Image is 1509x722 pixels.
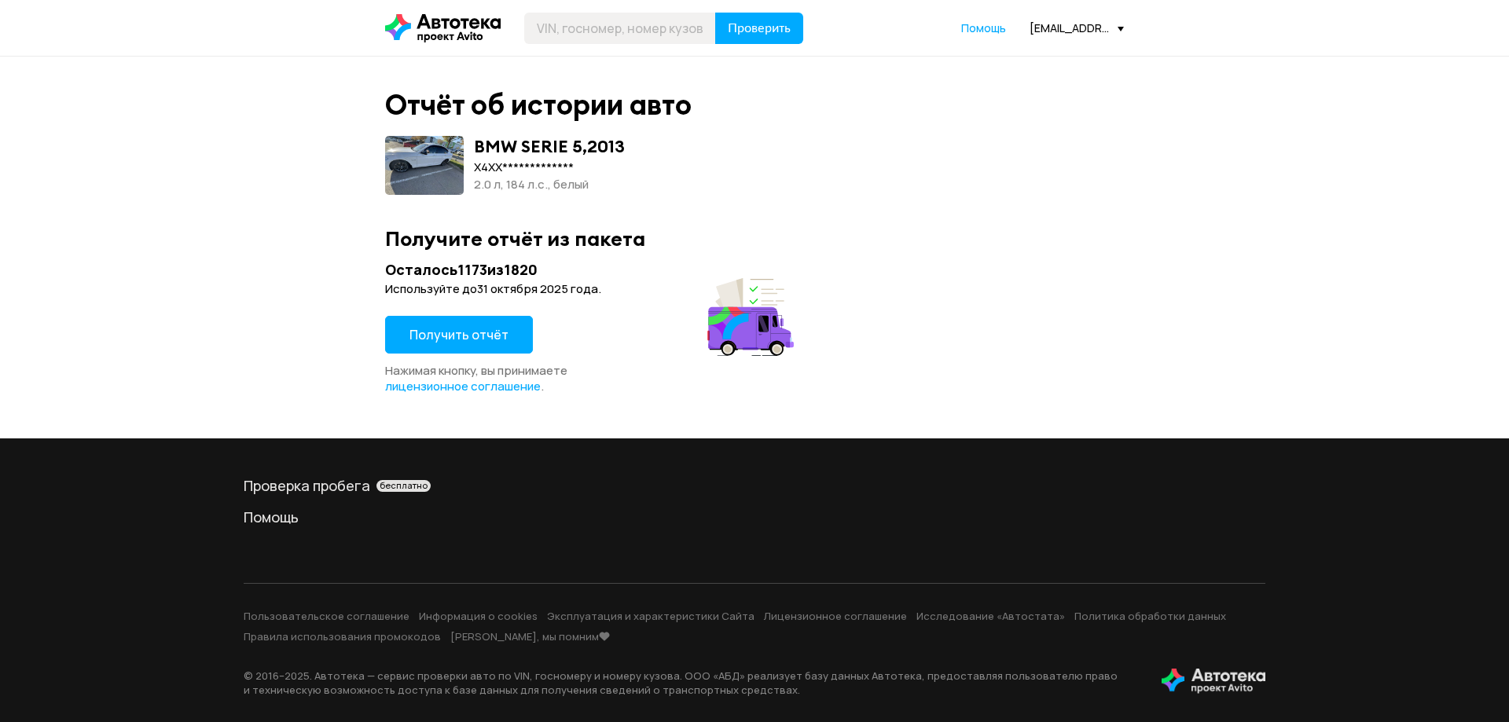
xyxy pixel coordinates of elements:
a: Эксплуатация и характеристики Сайта [547,609,754,623]
input: VIN, госномер, номер кузова [524,13,716,44]
button: Получить отчёт [385,316,533,354]
a: Политика обработки данных [1074,609,1226,623]
img: tWS6KzJlK1XUpy65r7uaHVIs4JI6Dha8Nraz9T2hA03BhoCc4MtbvZCxBLwJIh+mQSIAkLBJpqMoKVdP8sONaFJLCz6I0+pu7... [1162,669,1265,694]
div: 2.0 л, 184 л.c., белый [474,176,625,193]
a: [PERSON_NAME], мы помним [450,629,610,643]
a: Помощь [961,20,1006,36]
span: Помощь [961,20,1006,35]
a: Правила использования промокодов [244,629,441,643]
a: лицензионное соглашение [385,379,541,394]
span: лицензионное соглашение [385,378,541,394]
div: Проверка пробега [244,476,1265,495]
div: Используйте до 31 октября 2025 года . [385,281,799,297]
span: Нажимая кнопку, вы принимаете . [385,362,567,394]
span: Проверить [728,22,791,35]
div: [EMAIL_ADDRESS][DOMAIN_NAME] [1030,20,1124,35]
a: Лицензионное соглашение [764,609,907,623]
a: Пользовательское соглашение [244,609,409,623]
a: Проверка пробегабесплатно [244,476,1265,495]
div: Осталось 1173 из 1820 [385,260,799,280]
button: Проверить [715,13,803,44]
div: Получите отчёт из пакета [385,226,1124,251]
a: Информация о cookies [419,609,538,623]
div: BMW SERIE 5 , 2013 [474,136,625,156]
div: Отчёт об истории авто [385,88,692,122]
span: бесплатно [380,480,428,491]
a: Помощь [244,508,1265,526]
a: Исследование «Автостата» [916,609,1065,623]
p: © 2016– 2025 . Автотека — сервис проверки авто по VIN, госномеру и номеру кузова. ООО «АБД» реали... [244,669,1136,697]
span: Получить отчёт [409,326,509,343]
